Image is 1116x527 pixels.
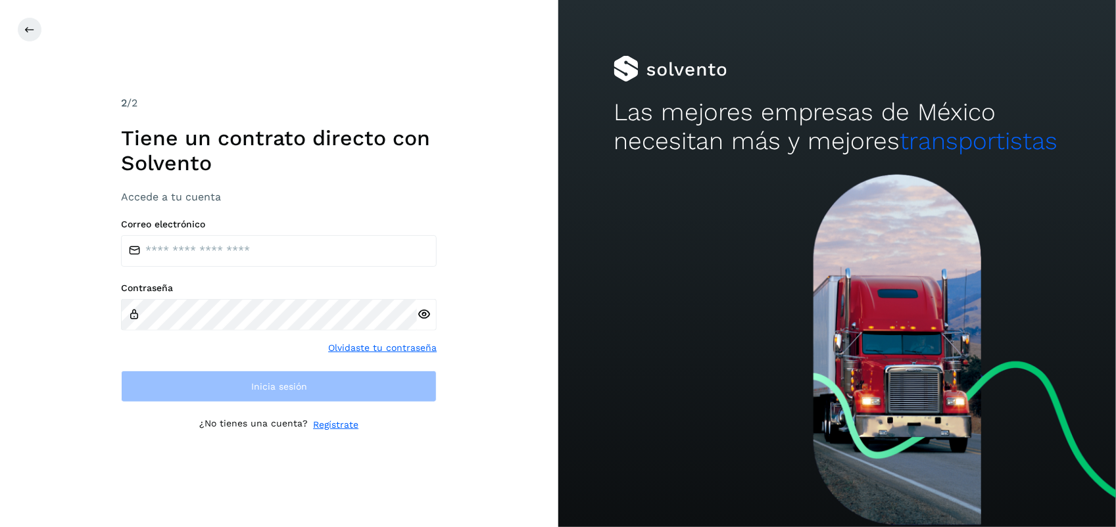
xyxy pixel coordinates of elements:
h3: Accede a tu cuenta [121,191,437,203]
label: Contraseña [121,283,437,294]
label: Correo electrónico [121,219,437,230]
span: 2 [121,97,127,109]
div: /2 [121,95,437,111]
h2: Las mejores empresas de México necesitan más y mejores [614,98,1060,156]
a: Regístrate [313,418,358,432]
button: Inicia sesión [121,371,437,402]
span: transportistas [900,127,1057,155]
h1: Tiene un contrato directo con Solvento [121,126,437,176]
p: ¿No tienes una cuenta? [199,418,308,432]
a: Olvidaste tu contraseña [328,341,437,355]
span: Inicia sesión [251,382,307,391]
